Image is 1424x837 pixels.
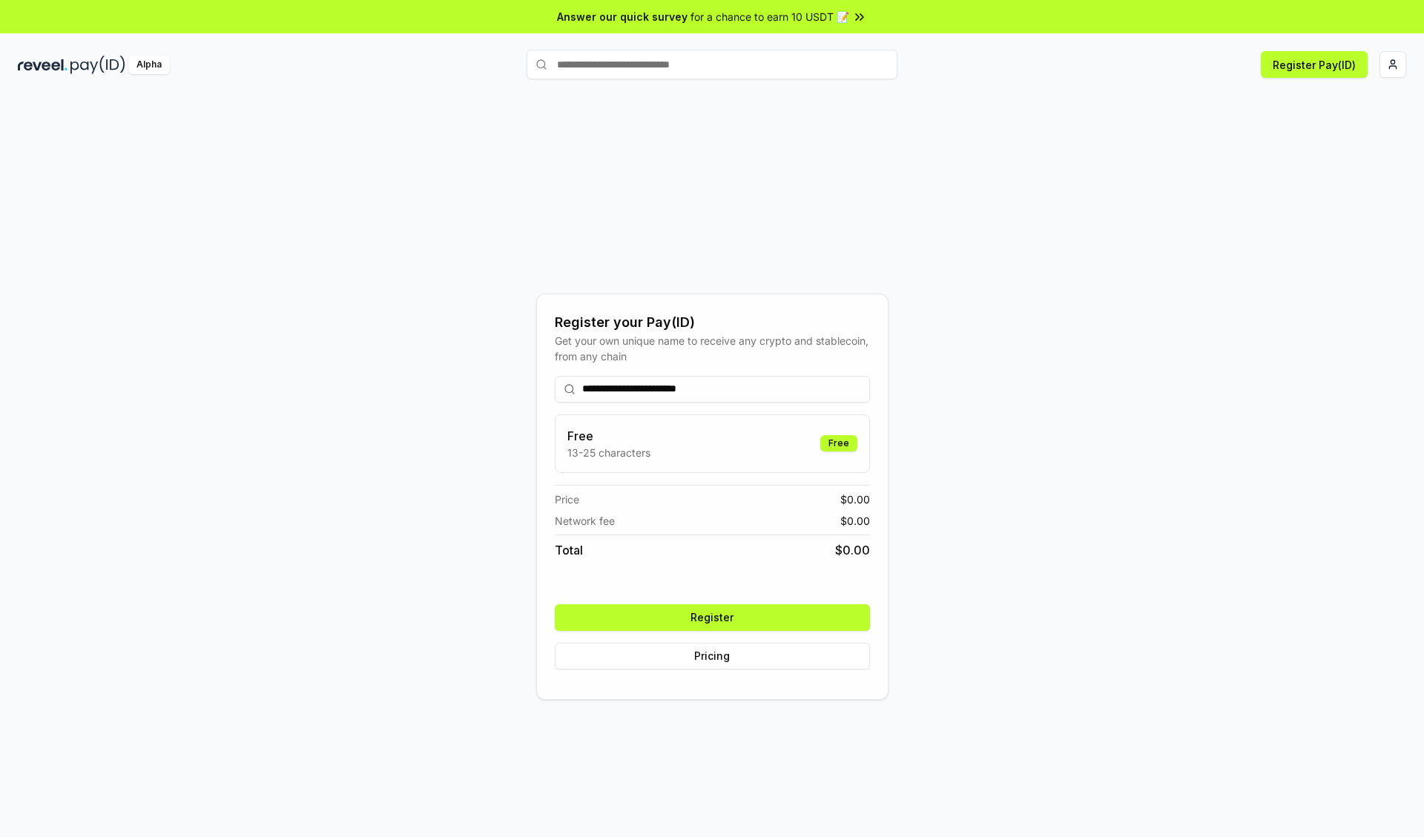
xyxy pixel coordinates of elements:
[555,312,870,333] div: Register your Pay(ID)
[555,604,870,631] button: Register
[840,513,870,529] span: $ 0.00
[555,513,615,529] span: Network fee
[840,492,870,507] span: $ 0.00
[555,643,870,669] button: Pricing
[820,435,857,451] div: Free
[555,541,583,559] span: Total
[128,56,170,74] div: Alpha
[567,427,650,445] h3: Free
[567,445,650,460] p: 13-25 characters
[1261,51,1368,78] button: Register Pay(ID)
[835,541,870,559] span: $ 0.00
[557,9,688,24] span: Answer our quick survey
[690,9,849,24] span: for a chance to earn 10 USDT 📝
[70,56,125,74] img: pay_id
[555,492,579,507] span: Price
[555,333,870,364] div: Get your own unique name to receive any crypto and stablecoin, from any chain
[18,56,67,74] img: reveel_dark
